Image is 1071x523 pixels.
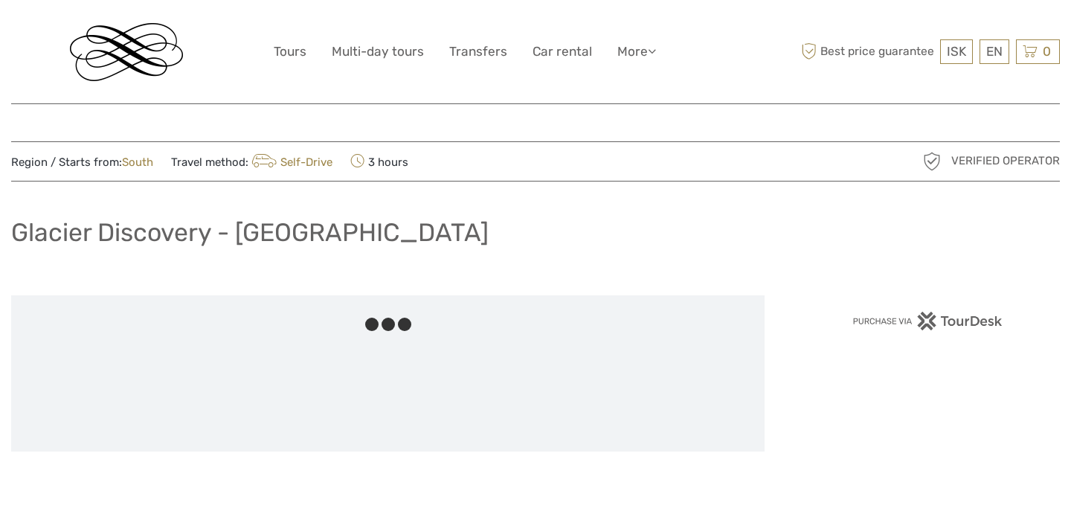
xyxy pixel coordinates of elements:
[951,153,1060,169] span: Verified Operator
[332,41,424,62] a: Multi-day tours
[980,39,1009,64] div: EN
[274,41,306,62] a: Tours
[617,41,656,62] a: More
[350,151,408,172] span: 3 hours
[920,150,944,173] img: verified_operator_grey_128.png
[11,155,153,170] span: Region / Starts from:
[11,217,489,248] h1: Glacier Discovery - [GEOGRAPHIC_DATA]
[947,44,966,59] span: ISK
[122,155,153,169] a: South
[533,41,592,62] a: Car rental
[248,155,332,169] a: Self-Drive
[171,151,332,172] span: Travel method:
[449,41,507,62] a: Transfers
[798,39,937,64] span: Best price guarantee
[1041,44,1053,59] span: 0
[70,23,183,81] img: Reykjavik Residence
[852,312,1003,330] img: PurchaseViaTourDesk.png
